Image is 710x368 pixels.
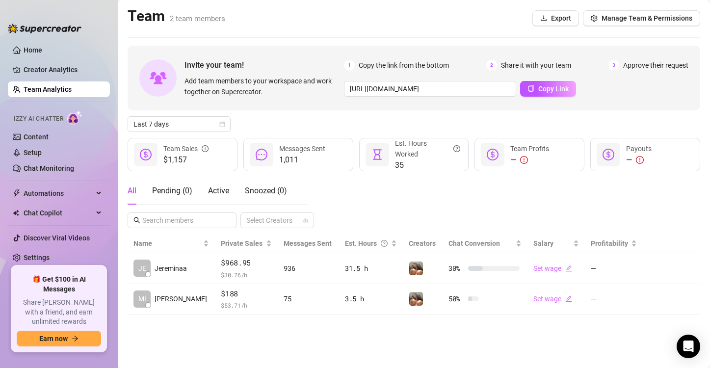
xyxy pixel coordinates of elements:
[585,284,643,315] td: —
[533,264,572,272] a: Set wageedit
[510,145,549,153] span: Team Profits
[453,138,460,159] span: question-circle
[202,143,209,154] span: info-circle
[284,263,333,274] div: 936
[133,217,140,224] span: search
[17,331,101,346] button: Earn nowarrow-right
[133,238,201,249] span: Name
[501,60,571,71] span: Share it with your team
[626,154,652,166] div: —
[527,85,534,92] span: copy
[448,293,464,304] span: 50 %
[303,217,309,223] span: team
[636,156,644,164] span: exclamation-circle
[221,288,272,300] span: $188
[371,149,383,160] span: hourglass
[208,186,229,195] span: Active
[184,59,344,71] span: Invite your team!
[279,145,325,153] span: Messages Sent
[24,254,50,262] a: Settings
[608,60,619,71] span: 3
[409,292,423,306] img: Mina
[591,239,628,247] span: Profitability
[13,210,19,216] img: Chat Copilot
[565,265,572,272] span: edit
[603,149,614,160] span: dollar-circle
[219,121,225,127] span: calendar
[344,60,355,71] span: 1
[221,270,272,280] span: $ 30.76 /h
[551,14,571,22] span: Export
[284,293,333,304] div: 75
[24,62,102,78] a: Creator Analytics
[533,239,553,247] span: Salary
[24,149,42,157] a: Setup
[128,7,225,26] h2: Team
[510,154,549,166] div: —
[184,76,340,97] span: Add team members to your workspace and work together on Supercreator.
[24,85,72,93] a: Team Analytics
[486,60,497,71] span: 2
[583,10,700,26] button: Manage Team & Permissions
[24,205,93,221] span: Chat Copilot
[677,335,700,358] div: Open Intercom Messenger
[24,133,49,141] a: Content
[256,149,267,160] span: message
[138,293,146,304] span: MI
[140,149,152,160] span: dollar-circle
[24,234,90,242] a: Discover Viral Videos
[17,298,101,327] span: Share [PERSON_NAME] with a friend, and earn unlimited rewards
[279,154,325,166] span: 1,011
[155,263,187,274] span: Jereminaa
[585,253,643,284] td: —
[602,14,692,22] span: Manage Team & Permissions
[133,117,225,131] span: Last 7 days
[245,186,287,195] span: Snoozed ( 0 )
[533,295,572,303] a: Set wageedit
[72,335,79,342] span: arrow-right
[39,335,68,342] span: Earn now
[395,159,461,171] span: 35
[448,239,500,247] span: Chat Conversion
[395,138,461,159] div: Est. Hours Worked
[163,143,209,154] div: Team Sales
[128,234,215,253] th: Name
[448,263,464,274] span: 30 %
[138,263,146,274] span: JE
[170,14,225,23] span: 2 team members
[565,295,572,302] span: edit
[538,85,569,93] span: Copy Link
[142,215,223,226] input: Search members
[359,60,449,71] span: Copy the link from the bottom
[381,238,388,249] span: question-circle
[24,46,42,54] a: Home
[623,60,688,71] span: Approve their request
[13,189,21,197] span: thunderbolt
[409,262,423,275] img: Mina
[221,239,263,247] span: Private Sales
[532,10,579,26] button: Export
[591,15,598,22] span: setting
[17,275,101,294] span: 🎁 Get $100 in AI Messages
[67,110,82,125] img: AI Chatter
[403,234,443,253] th: Creators
[155,293,207,304] span: [PERSON_NAME]
[520,81,576,97] button: Copy Link
[487,149,499,160] span: dollar-circle
[163,154,209,166] span: $1,157
[540,15,547,22] span: download
[24,164,74,172] a: Chat Monitoring
[8,24,81,33] img: logo-BBDzfeDw.svg
[345,293,397,304] div: 3.5 h
[626,145,652,153] span: Payouts
[345,263,397,274] div: 31.5 h
[14,114,63,124] span: Izzy AI Chatter
[221,300,272,310] span: $ 53.71 /h
[152,185,192,197] div: Pending ( 0 )
[284,239,332,247] span: Messages Sent
[221,257,272,269] span: $968.95
[24,185,93,201] span: Automations
[345,238,389,249] div: Est. Hours
[520,156,528,164] span: exclamation-circle
[128,185,136,197] div: All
